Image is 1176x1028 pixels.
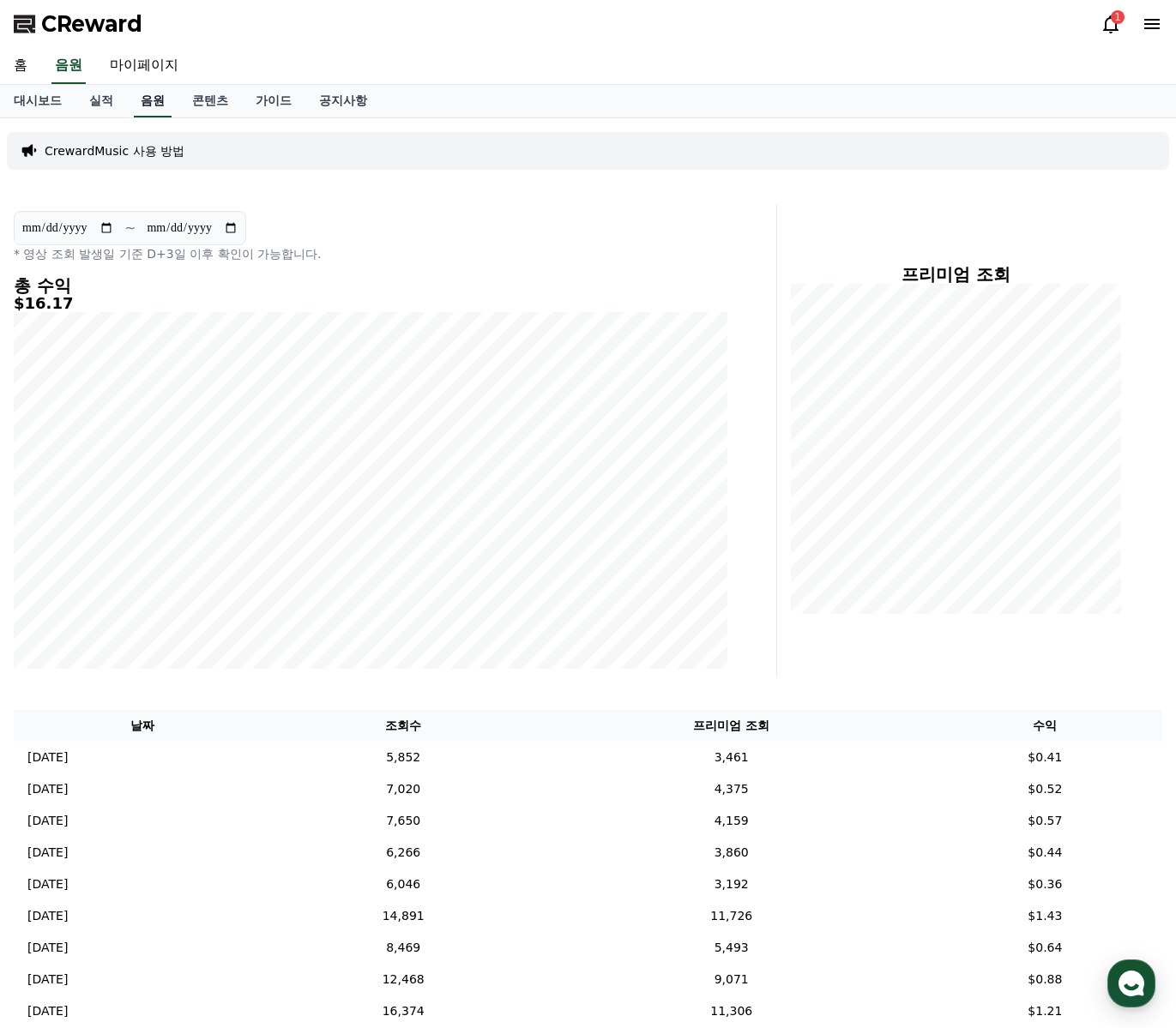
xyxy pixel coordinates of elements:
a: 공지사항 [305,85,381,117]
a: 1 [1101,14,1121,34]
div: 1 [1111,10,1125,24]
p: [DATE] [27,812,68,830]
p: [DATE] [27,939,68,957]
h4: 총 수익 [14,276,728,295]
span: 대화 [157,570,178,584]
td: 12,468 [272,964,535,995]
p: ~ [124,218,136,238]
td: 8,469 [272,932,535,964]
p: * 영상 조회 발생일 기준 D+3일 이후 확인이 가능합니다. [14,245,728,262]
a: 홈 [5,544,113,586]
td: $0.41 [928,742,1162,773]
p: [DATE] [27,971,68,989]
td: 11,726 [535,900,928,932]
td: 11,306 [535,995,928,1027]
a: 음원 [134,85,172,117]
a: CrewardMusic 사용 방법 [45,142,184,159]
td: $0.57 [928,805,1162,837]
p: [DATE] [27,1002,68,1020]
span: 설정 [265,569,286,583]
span: CReward [41,10,142,38]
a: 마이페이지 [96,48,192,84]
a: 콘텐츠 [178,85,242,117]
td: 7,020 [272,773,535,805]
td: $1.21 [928,995,1162,1027]
td: 4,375 [535,773,928,805]
th: 수익 [928,710,1162,742]
h4: 프리미엄 조회 [791,265,1121,284]
td: $1.43 [928,900,1162,932]
a: 음원 [51,48,86,84]
td: 16,374 [272,995,535,1027]
td: 6,266 [272,837,535,869]
a: CReward [14,10,142,38]
td: 14,891 [272,900,535,932]
td: 5,493 [535,932,928,964]
td: 7,650 [272,805,535,837]
th: 프리미엄 조회 [535,710,928,742]
td: $0.44 [928,837,1162,869]
td: $0.64 [928,932,1162,964]
p: [DATE] [27,844,68,862]
td: 3,461 [535,742,928,773]
p: [DATE] [27,907,68,925]
a: 가이드 [242,85,305,117]
a: 대화 [113,544,221,586]
td: 4,159 [535,805,928,837]
h5: $16.17 [14,295,728,312]
th: 날짜 [14,710,272,742]
td: 5,852 [272,742,535,773]
p: [DATE] [27,748,68,766]
p: [DATE] [27,780,68,798]
a: 설정 [221,544,329,586]
td: 6,046 [272,869,535,900]
td: $0.36 [928,869,1162,900]
span: 홈 [54,569,64,583]
a: 실적 [75,85,127,117]
td: 3,860 [535,837,928,869]
p: [DATE] [27,875,68,893]
th: 조회수 [272,710,535,742]
td: $0.88 [928,964,1162,995]
td: $0.52 [928,773,1162,805]
td: 9,071 [535,964,928,995]
td: 3,192 [535,869,928,900]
